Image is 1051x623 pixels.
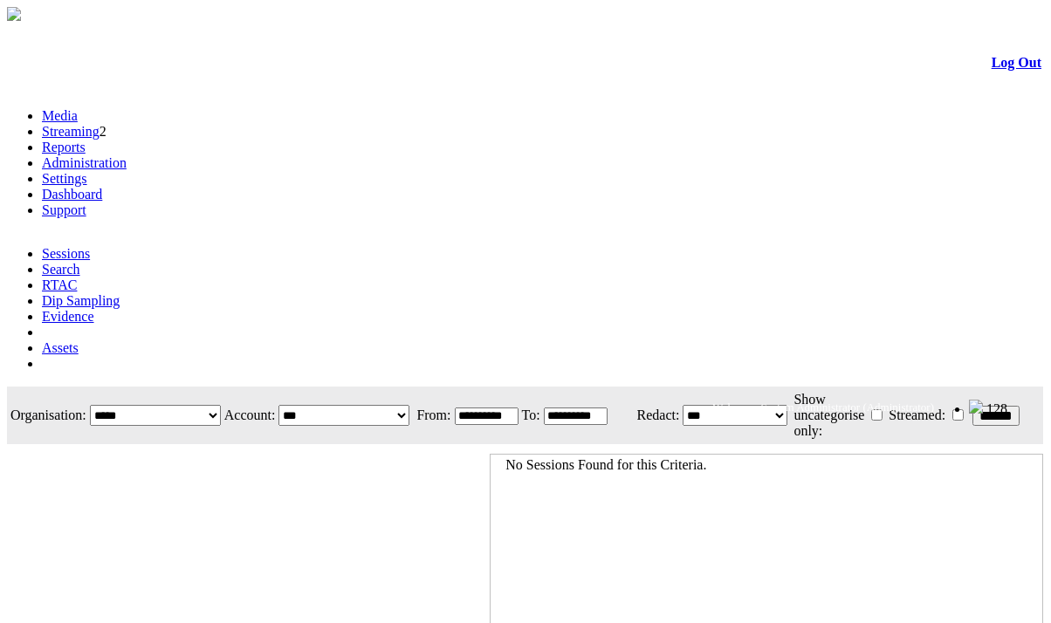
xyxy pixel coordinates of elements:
a: Log Out [992,55,1041,70]
td: Account: [223,388,277,442]
a: Administration [42,155,127,170]
span: 2 [100,124,106,139]
a: Settings [42,171,87,186]
span: Welcome, System Administrator (Administrator) [712,400,934,414]
a: Media [42,108,78,123]
td: Organisation: [9,388,87,442]
a: Dashboard [42,187,102,202]
td: To: [521,388,541,442]
img: arrow-3.png [7,7,21,21]
td: Redact: [610,388,681,442]
a: Sessions [42,246,90,261]
span: No Sessions Found for this Criteria. [505,457,706,472]
span: 128 [986,401,1007,416]
a: RTAC [42,277,77,292]
a: Streaming [42,124,100,139]
a: Search [42,262,80,277]
a: Reports [42,140,86,154]
a: Support [42,202,86,217]
a: Evidence [42,309,94,324]
img: bell25.png [969,400,983,414]
a: Assets [42,340,79,355]
td: From: [416,388,451,442]
a: Dip Sampling [42,293,120,308]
